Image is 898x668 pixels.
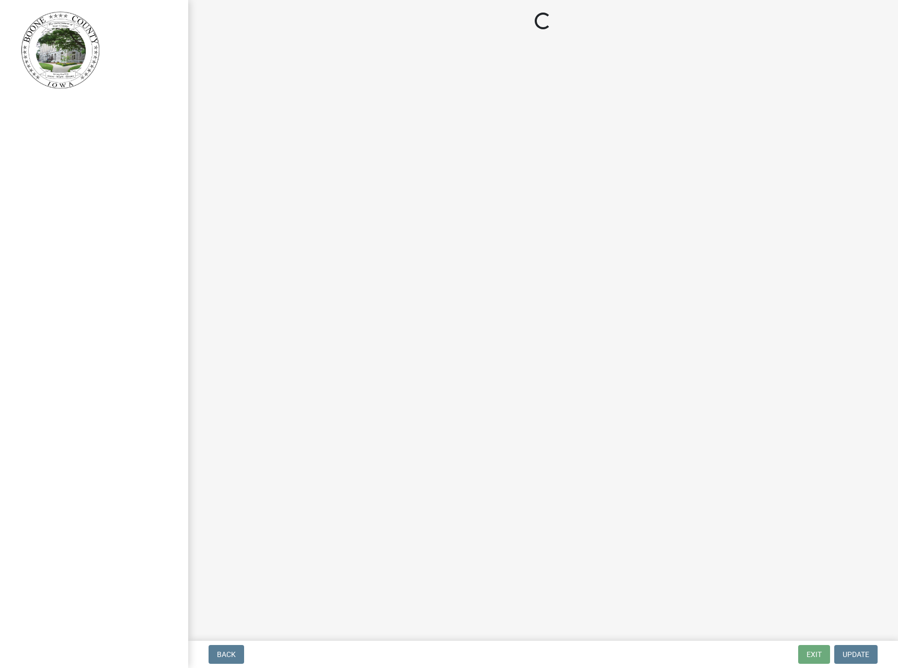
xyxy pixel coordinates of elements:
img: Boone County, Iowa [21,11,100,89]
button: Exit [798,645,830,664]
button: Back [209,645,244,664]
span: Back [217,650,236,659]
button: Update [834,645,878,664]
span: Update [843,650,869,659]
